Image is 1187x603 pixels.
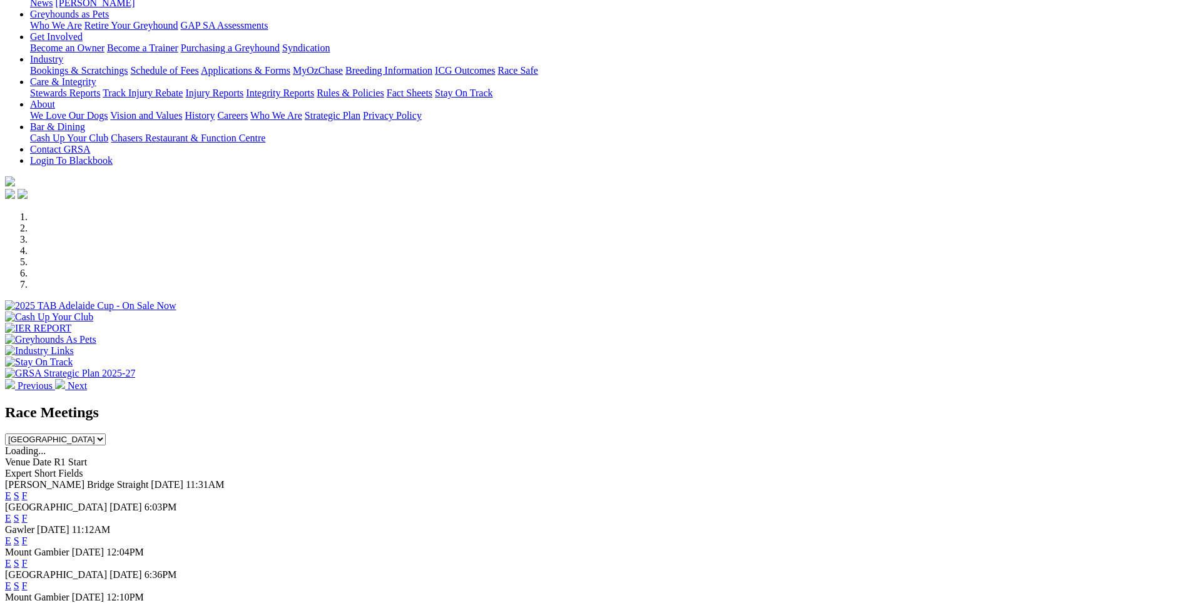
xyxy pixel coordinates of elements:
[5,592,69,602] span: Mount Gambier
[30,20,1182,31] div: Greyhounds as Pets
[110,502,142,512] span: [DATE]
[5,323,71,334] img: IER REPORT
[72,592,104,602] span: [DATE]
[30,144,90,155] a: Contact GRSA
[145,569,177,580] span: 6:36PM
[72,524,111,535] span: 11:12AM
[14,535,19,546] a: S
[181,43,280,53] a: Purchasing a Greyhound
[363,110,422,121] a: Privacy Policy
[5,176,15,186] img: logo-grsa-white.png
[181,20,268,31] a: GAP SA Assessments
[5,479,148,490] span: [PERSON_NAME] Bridge Straight
[30,54,63,64] a: Industry
[5,334,96,345] img: Greyhounds As Pets
[5,524,34,535] span: Gawler
[30,121,85,132] a: Bar & Dining
[22,490,28,501] a: F
[5,189,15,199] img: facebook.svg
[18,380,53,391] span: Previous
[435,88,492,98] a: Stay On Track
[72,547,104,557] span: [DATE]
[185,88,243,98] a: Injury Reports
[14,558,19,569] a: S
[103,88,183,98] a: Track Injury Rebate
[5,312,93,323] img: Cash Up Your Club
[30,65,128,76] a: Bookings & Scratchings
[145,502,177,512] span: 6:03PM
[30,133,1182,144] div: Bar & Dining
[33,457,51,467] span: Date
[37,524,69,535] span: [DATE]
[305,110,360,121] a: Strategic Plan
[18,189,28,199] img: twitter.svg
[317,88,384,98] a: Rules & Policies
[246,88,314,98] a: Integrity Reports
[30,9,109,19] a: Greyhounds as Pets
[30,133,108,143] a: Cash Up Your Club
[293,65,343,76] a: MyOzChase
[5,368,135,379] img: GRSA Strategic Plan 2025-27
[186,479,225,490] span: 11:31AM
[30,88,1182,99] div: Care & Integrity
[5,457,30,467] span: Venue
[345,65,432,76] a: Breeding Information
[30,31,83,42] a: Get Involved
[111,133,265,143] a: Chasers Restaurant & Function Centre
[30,43,1182,54] div: Get Involved
[5,379,15,389] img: chevron-left-pager-white.svg
[282,43,330,53] a: Syndication
[5,547,69,557] span: Mount Gambier
[30,20,82,31] a: Who We Are
[106,592,144,602] span: 12:10PM
[5,580,11,591] a: E
[110,569,142,580] span: [DATE]
[5,445,46,456] span: Loading...
[497,65,537,76] a: Race Safe
[58,468,83,479] span: Fields
[185,110,215,121] a: History
[30,99,55,109] a: About
[30,76,96,87] a: Care & Integrity
[30,155,113,166] a: Login To Blackbook
[34,468,56,479] span: Short
[30,110,108,121] a: We Love Our Dogs
[387,88,432,98] a: Fact Sheets
[5,513,11,524] a: E
[55,380,87,391] a: Next
[54,457,87,467] span: R1 Start
[84,20,178,31] a: Retire Your Greyhound
[5,502,107,512] span: [GEOGRAPHIC_DATA]
[5,490,11,501] a: E
[217,110,248,121] a: Careers
[14,513,19,524] a: S
[5,404,1182,421] h2: Race Meetings
[106,547,144,557] span: 12:04PM
[250,110,302,121] a: Who We Are
[22,535,28,546] a: F
[5,345,74,357] img: Industry Links
[14,580,19,591] a: S
[55,379,65,389] img: chevron-right-pager-white.svg
[5,380,55,391] a: Previous
[130,65,198,76] a: Schedule of Fees
[201,65,290,76] a: Applications & Forms
[30,88,100,98] a: Stewards Reports
[435,65,495,76] a: ICG Outcomes
[107,43,178,53] a: Become a Trainer
[110,110,182,121] a: Vision and Values
[151,479,183,490] span: [DATE]
[22,513,28,524] a: F
[5,357,73,368] img: Stay On Track
[30,65,1182,76] div: Industry
[5,300,176,312] img: 2025 TAB Adelaide Cup - On Sale Now
[68,380,87,391] span: Next
[30,110,1182,121] div: About
[5,468,32,479] span: Expert
[5,535,11,546] a: E
[5,569,107,580] span: [GEOGRAPHIC_DATA]
[14,490,19,501] a: S
[30,43,104,53] a: Become an Owner
[5,558,11,569] a: E
[22,580,28,591] a: F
